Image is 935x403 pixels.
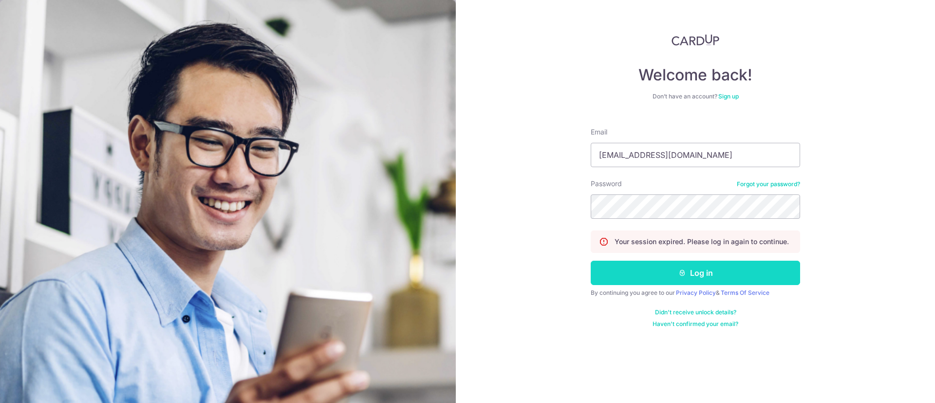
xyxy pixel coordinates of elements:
button: Log in [591,261,800,285]
a: Sign up [718,93,739,100]
div: By continuing you agree to our & [591,289,800,297]
a: Haven't confirmed your email? [653,320,738,328]
div: Don’t have an account? [591,93,800,100]
p: Your session expired. Please log in again to continue. [615,237,789,247]
a: Privacy Policy [676,289,716,296]
label: Password [591,179,622,189]
a: Terms Of Service [721,289,769,296]
input: Enter your Email [591,143,800,167]
img: CardUp Logo [672,34,719,46]
h4: Welcome back! [591,65,800,85]
a: Forgot your password? [737,180,800,188]
label: Email [591,127,607,137]
a: Didn't receive unlock details? [655,308,736,316]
